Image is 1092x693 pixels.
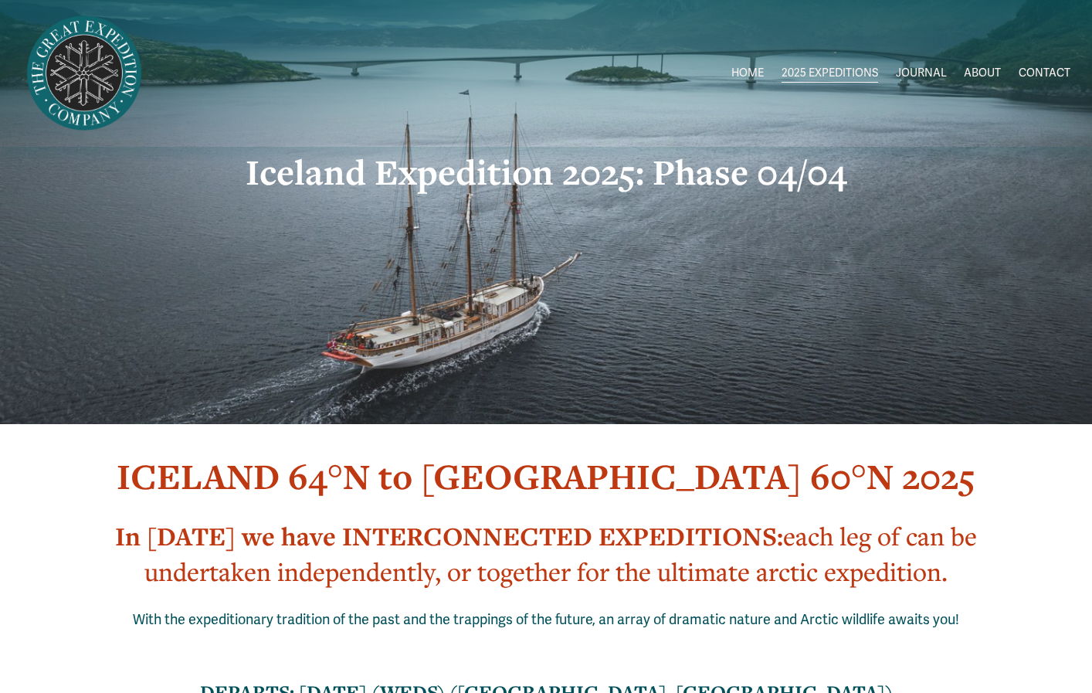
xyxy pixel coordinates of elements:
[896,63,947,85] a: JOURNAL
[964,63,1001,85] a: ABOUT
[22,11,147,136] img: Arctic Expeditions
[133,611,959,628] span: With the expeditionary tradition of the past and the trappings of the future, an array of dramati...
[115,519,783,553] strong: In [DATE] we have INTERCONNECTED EXPEDITIONS:
[115,519,983,588] span: each leg of can be undertaken independently, or together for the ultimate arctic expedition.
[782,63,878,83] span: 2025 EXPEDITIONS
[1019,63,1070,85] a: CONTACT
[731,63,764,85] a: HOME
[246,148,847,195] strong: Iceland Expedition 2025: Phase 04/04
[117,453,975,500] strong: ICELAND 64°N to [GEOGRAPHIC_DATA] 60°N 2025
[782,63,878,85] a: folder dropdown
